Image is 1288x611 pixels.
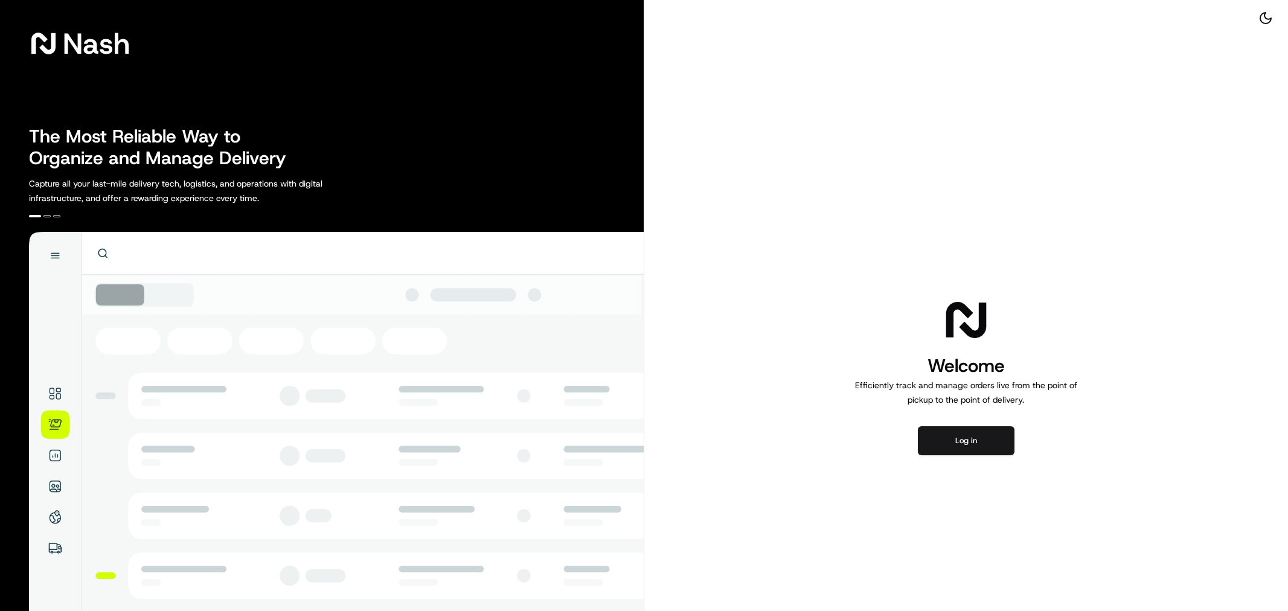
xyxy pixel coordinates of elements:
p: Capture all your last-mile delivery tech, logistics, and operations with digital infrastructure, ... [29,176,377,205]
h2: The Most Reliable Way to Organize and Manage Delivery [29,126,300,169]
h1: Welcome [850,354,1082,378]
p: Efficiently track and manage orders live from the point of pickup to the point of delivery. [850,378,1082,407]
button: Log in [918,426,1014,455]
span: Nash [63,31,130,56]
